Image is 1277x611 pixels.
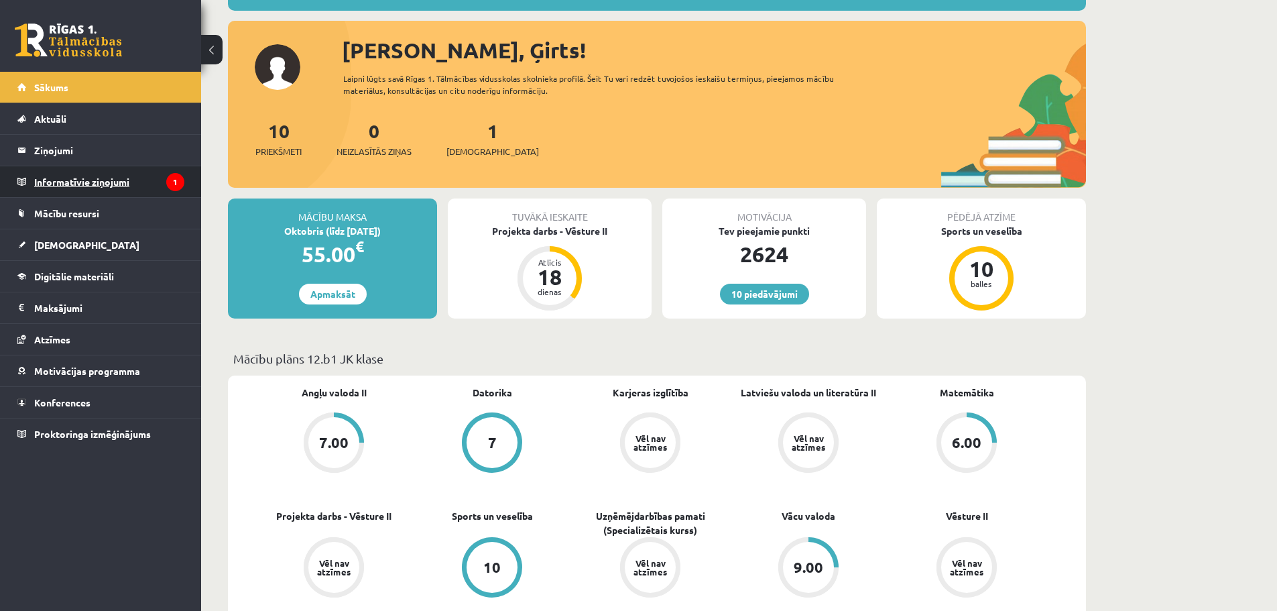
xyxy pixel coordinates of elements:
div: Sports un veselība [877,224,1086,238]
div: 6.00 [952,435,981,450]
span: Proktoringa izmēģinājums [34,428,151,440]
span: € [355,237,364,256]
a: 10 piedāvājumi [720,284,809,304]
a: Angļu valoda II [302,386,367,400]
a: Vēl nav atzīmes [255,537,413,600]
legend: Maksājumi [34,292,184,323]
a: 10 [413,537,571,600]
span: [DEMOGRAPHIC_DATA] [446,145,539,158]
p: Mācību plāns 12.b1 JK klase [233,349,1081,368]
a: Mācību resursi [17,198,184,229]
div: Laipni lūgts savā Rīgas 1. Tālmācības vidusskolas skolnieka profilā. Šeit Tu vari redzēt tuvojošo... [343,72,858,97]
div: Oktobris (līdz [DATE]) [228,224,437,238]
i: 1 [166,173,184,191]
a: Konferences [17,387,184,418]
span: Priekšmeti [255,145,302,158]
a: Projekta darbs - Vēsture II Atlicis 18 dienas [448,224,652,313]
span: Atzīmes [34,333,70,345]
div: Tev pieejamie punkti [662,224,866,238]
div: Motivācija [662,199,866,224]
a: Vēl nav atzīmes [571,412,729,476]
a: Digitālie materiāli [17,261,184,292]
span: Sākums [34,81,68,93]
div: [PERSON_NAME], Ģirts! [342,34,1086,66]
span: Mācību resursi [34,207,99,219]
span: Konferences [34,396,90,408]
div: 7.00 [319,435,349,450]
div: Mācību maksa [228,199,437,224]
a: Datorika [473,386,512,400]
div: 10 [961,258,1001,280]
a: [DEMOGRAPHIC_DATA] [17,229,184,260]
a: Aktuāli [17,103,184,134]
a: Matemātika [940,386,994,400]
a: Uzņēmējdarbības pamati (Specializētais kurss) [571,509,729,537]
a: Sākums [17,72,184,103]
div: 7 [488,435,497,450]
div: Vēl nav atzīmes [631,559,669,576]
a: 7 [413,412,571,476]
a: Proktoringa izmēģinājums [17,419,184,449]
a: Maksājumi [17,292,184,323]
div: Vēl nav atzīmes [631,434,669,451]
a: Rīgas 1. Tālmācības vidusskola [15,23,122,57]
a: 9.00 [729,537,888,600]
div: Vēl nav atzīmes [315,559,353,576]
a: Informatīvie ziņojumi1 [17,166,184,197]
a: 0Neizlasītās ziņas [337,119,412,158]
span: Motivācijas programma [34,365,140,377]
a: Latviešu valoda un literatūra II [741,386,876,400]
div: Pēdējā atzīme [877,199,1086,224]
a: Ziņojumi [17,135,184,166]
a: 1[DEMOGRAPHIC_DATA] [446,119,539,158]
div: Vēl nav atzīmes [948,559,985,576]
a: Vēl nav atzīmes [571,537,729,600]
div: balles [961,280,1001,288]
legend: Informatīvie ziņojumi [34,166,184,197]
a: 7.00 [255,412,413,476]
div: 9.00 [794,560,823,575]
a: Apmaksāt [299,284,367,304]
span: Neizlasītās ziņas [337,145,412,158]
a: Vēsture II [946,509,988,523]
a: 6.00 [888,412,1046,476]
div: 2624 [662,238,866,270]
span: [DEMOGRAPHIC_DATA] [34,239,139,251]
div: Atlicis [530,258,570,266]
span: Aktuāli [34,113,66,125]
div: Tuvākā ieskaite [448,199,652,224]
span: Digitālie materiāli [34,270,114,282]
a: Vēl nav atzīmes [729,412,888,476]
a: Sports un veselība 10 balles [877,224,1086,313]
div: Vēl nav atzīmes [790,434,827,451]
a: Vēl nav atzīmes [888,537,1046,600]
div: dienas [530,288,570,296]
a: Atzīmes [17,324,184,355]
div: 10 [483,560,501,575]
a: Sports un veselība [452,509,533,523]
div: 55.00 [228,238,437,270]
legend: Ziņojumi [34,135,184,166]
a: Vācu valoda [782,509,835,523]
a: 10Priekšmeti [255,119,302,158]
a: Karjeras izglītība [613,386,688,400]
div: 18 [530,266,570,288]
a: Projekta darbs - Vēsture II [276,509,391,523]
div: Projekta darbs - Vēsture II [448,224,652,238]
a: Motivācijas programma [17,355,184,386]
